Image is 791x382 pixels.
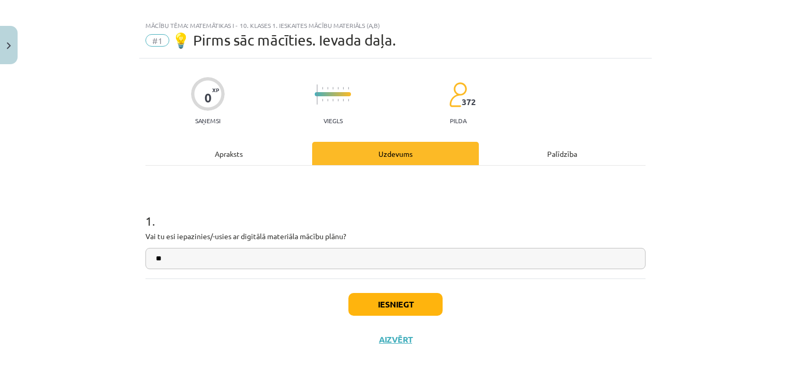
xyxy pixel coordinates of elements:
[145,34,169,47] span: #1
[450,117,466,124] p: pilda
[376,334,415,345] button: Aizvērt
[332,99,333,101] img: icon-short-line-57e1e144782c952c97e751825c79c345078a6d821885a25fce030b3d8c18986b.svg
[348,293,443,316] button: Iesniegt
[312,142,479,165] div: Uzdevums
[191,117,225,124] p: Saņemsi
[348,99,349,101] img: icon-short-line-57e1e144782c952c97e751825c79c345078a6d821885a25fce030b3d8c18986b.svg
[145,142,312,165] div: Apraksts
[348,87,349,90] img: icon-short-line-57e1e144782c952c97e751825c79c345078a6d821885a25fce030b3d8c18986b.svg
[7,42,11,49] img: icon-close-lesson-0947bae3869378f0d4975bcd49f059093ad1ed9edebbc8119c70593378902aed.svg
[327,99,328,101] img: icon-short-line-57e1e144782c952c97e751825c79c345078a6d821885a25fce030b3d8c18986b.svg
[449,82,467,108] img: students-c634bb4e5e11cddfef0936a35e636f08e4e9abd3cc4e673bd6f9a4125e45ecb1.svg
[479,142,646,165] div: Palīdzība
[212,87,219,93] span: XP
[462,97,476,107] span: 372
[322,99,323,101] img: icon-short-line-57e1e144782c952c97e751825c79c345078a6d821885a25fce030b3d8c18986b.svg
[343,99,344,101] img: icon-short-line-57e1e144782c952c97e751825c79c345078a6d821885a25fce030b3d8c18986b.svg
[145,231,646,242] p: Vai tu esi iepazinies/-usies ar digitālā materiāla mācību plānu?
[317,84,318,105] img: icon-long-line-d9ea69661e0d244f92f715978eff75569469978d946b2353a9bb055b3ed8787d.svg
[324,117,343,124] p: Viegls
[172,32,396,49] span: 💡 Pirms sāc mācīties. Ievada daļa.
[145,196,646,228] h1: 1 .
[338,87,339,90] img: icon-short-line-57e1e144782c952c97e751825c79c345078a6d821885a25fce030b3d8c18986b.svg
[145,22,646,29] div: Mācību tēma: Matemātikas i - 10. klases 1. ieskaites mācību materiāls (a,b)
[332,87,333,90] img: icon-short-line-57e1e144782c952c97e751825c79c345078a6d821885a25fce030b3d8c18986b.svg
[327,87,328,90] img: icon-short-line-57e1e144782c952c97e751825c79c345078a6d821885a25fce030b3d8c18986b.svg
[338,99,339,101] img: icon-short-line-57e1e144782c952c97e751825c79c345078a6d821885a25fce030b3d8c18986b.svg
[343,87,344,90] img: icon-short-line-57e1e144782c952c97e751825c79c345078a6d821885a25fce030b3d8c18986b.svg
[322,87,323,90] img: icon-short-line-57e1e144782c952c97e751825c79c345078a6d821885a25fce030b3d8c18986b.svg
[204,91,212,105] div: 0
